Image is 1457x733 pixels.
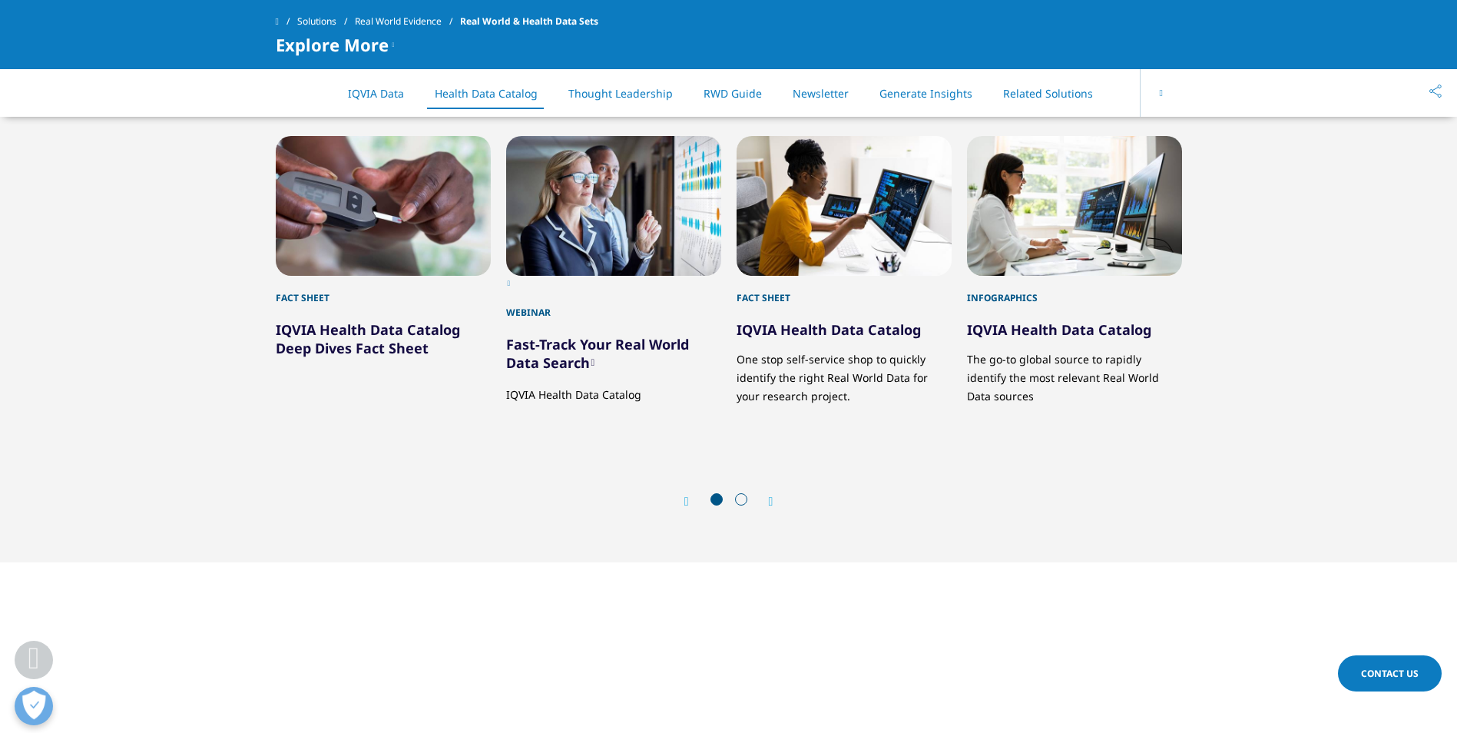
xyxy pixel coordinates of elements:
[348,86,404,101] a: IQVIA Data
[753,494,773,509] div: Next slide
[276,276,491,305] div: Fact Sheet
[1338,655,1442,692] a: Contact Us
[879,86,972,101] a: Generate Insights
[276,35,389,54] span: Explore More
[1361,667,1419,680] span: Contact Us
[967,320,1151,339] a: IQVIA Health Data Catalog
[1124,86,1192,101] a: Explore More
[737,339,952,424] p: One stop self-service shop to quickly identify the right Real World Data for your research project.
[435,86,538,101] a: Health Data Catalog
[737,320,921,339] a: IQVIA Health Data Catalog
[276,136,491,424] div: 1 / 5
[506,335,689,372] a: Fast-Track Your Real World Data Search
[967,276,1182,305] div: Infographics
[967,339,1182,406] p: The go-to global source to rapidly identify the most relevant Real World Data sources
[568,86,673,101] a: Thought Leadership
[506,290,721,320] div: Webinar
[1003,86,1093,101] a: Related Solutions
[737,136,952,424] div: 3 / 5
[276,320,460,357] a: IQVIA Health Data Catalog Deep Dives Fact Sheet
[355,8,460,35] a: Real World Evidence
[793,86,849,101] a: Newsletter
[684,494,704,509] div: Previous slide
[506,374,721,404] p: IQVIA Health Data Catalog
[460,8,598,35] span: Real World & Health Data Sets
[297,8,355,35] a: Solutions
[967,136,1182,424] div: 4 / 5
[506,136,721,424] div: 2 / 5
[704,86,762,101] a: RWD Guide
[737,276,952,305] div: Fact Sheet
[15,687,53,725] button: Open Preferences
